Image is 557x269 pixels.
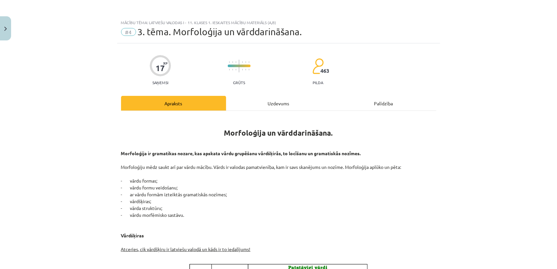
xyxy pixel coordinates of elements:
strong: Morfoloģija ir gramatikas nozare, kas apskata vārdu grupēšanu vārdšķirās, to locīšanu un gramatis... [121,150,361,156]
img: icon-short-line-57e1e144782c952c97e751825c79c345078a6d821885a25fce030b3d8c18986b.svg [245,61,246,63]
span: 3. tēma. Morfoloģija un vārddarināšana. [138,26,302,37]
img: icon-close-lesson-0947bae3869378f0d4975bcd49f059093ad1ed9edebbc8119c70593378902aed.svg [4,27,7,31]
div: Palīdzība [331,96,436,111]
div: Mācību tēma: Latviešu valodas i - 11. klases 1. ieskaites mācību materiāls (a,b) [121,20,436,25]
img: icon-short-line-57e1e144782c952c97e751825c79c345078a6d821885a25fce030b3d8c18986b.svg [229,61,230,63]
p: Grūts [233,80,245,85]
p: Morfoloģiju mēdz saukt arī par vārdu mācību. Vārds ir valodas pamatvienība, kam ir savs skanējums... [121,150,436,260]
img: icon-short-line-57e1e144782c952c97e751825c79c345078a6d821885a25fce030b3d8c18986b.svg [242,61,243,63]
img: icon-short-line-57e1e144782c952c97e751825c79c345078a6d821885a25fce030b3d8c18986b.svg [229,69,230,70]
strong: Vārdšķiras [121,226,144,238]
img: icon-short-line-57e1e144782c952c97e751825c79c345078a6d821885a25fce030b3d8c18986b.svg [245,69,246,70]
div: 17 [156,64,165,73]
div: Uzdevums [226,96,331,111]
img: icon-short-line-57e1e144782c952c97e751825c79c345078a6d821885a25fce030b3d8c18986b.svg [232,69,233,70]
img: icon-short-line-57e1e144782c952c97e751825c79c345078a6d821885a25fce030b3d8c18986b.svg [232,61,233,63]
span: 463 [320,68,329,74]
p: pilda [313,80,323,85]
div: Apraksts [121,96,226,111]
img: icon-short-line-57e1e144782c952c97e751825c79c345078a6d821885a25fce030b3d8c18986b.svg [242,69,243,70]
u: Atceries, cik vārdšķiru ir latviešu valodā un kāds ir to iedalījums! [121,246,251,252]
span: XP [163,61,167,65]
p: Saņemsi [150,80,171,85]
b: Morfoloģija un vārddarināšana. [224,128,333,138]
img: students-c634bb4e5e11cddfef0936a35e636f08e4e9abd3cc4e673bd6f9a4125e45ecb1.svg [312,58,324,74]
span: #4 [121,28,136,36]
